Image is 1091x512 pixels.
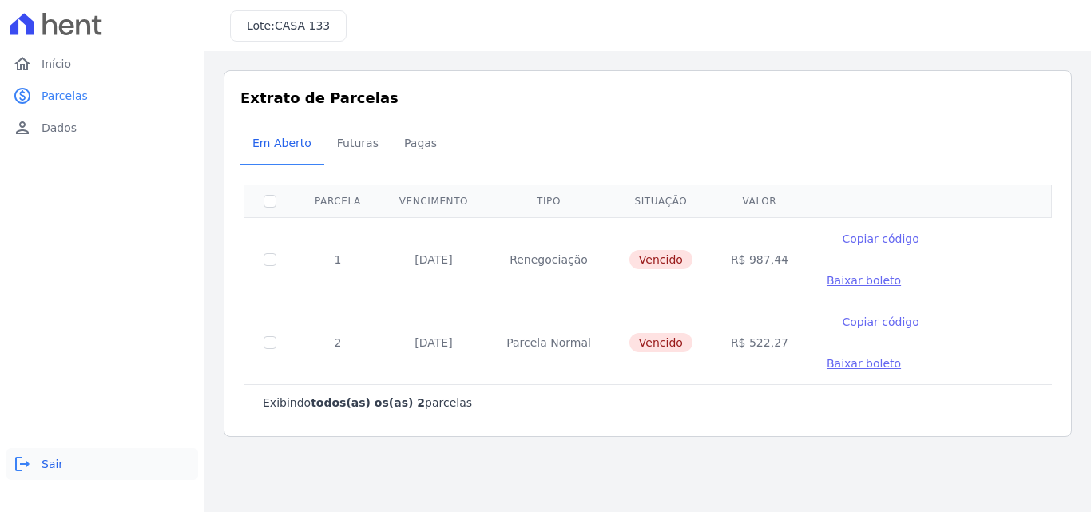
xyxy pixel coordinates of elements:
[247,18,330,34] h3: Lote:
[827,274,901,287] span: Baixar boleto
[42,120,77,136] span: Dados
[827,231,934,247] button: Copiar código
[6,448,198,480] a: logoutSair
[13,454,32,474] i: logout
[296,217,380,301] td: 1
[42,56,71,72] span: Início
[240,87,1055,109] h3: Extrato de Parcelas
[487,301,610,384] td: Parcela Normal
[827,355,901,371] a: Baixar boleto
[6,112,198,144] a: personDados
[275,19,330,32] span: CASA 133
[296,185,380,217] th: Parcela
[629,333,692,352] span: Vencido
[6,48,198,80] a: homeInício
[42,88,88,104] span: Parcelas
[395,127,446,159] span: Pagas
[712,301,807,384] td: R$ 522,27
[712,185,807,217] th: Valor
[487,217,610,301] td: Renegociação
[380,217,487,301] td: [DATE]
[327,127,388,159] span: Futuras
[827,272,901,288] a: Baixar boleto
[827,357,901,370] span: Baixar boleto
[487,185,610,217] th: Tipo
[380,185,487,217] th: Vencimento
[380,301,487,384] td: [DATE]
[296,301,380,384] td: 2
[712,217,807,301] td: R$ 987,44
[311,396,425,409] b: todos(as) os(as) 2
[842,232,918,245] span: Copiar código
[324,124,391,165] a: Futuras
[13,118,32,137] i: person
[629,250,692,269] span: Vencido
[391,124,450,165] a: Pagas
[263,395,472,411] p: Exibindo parcelas
[842,316,918,328] span: Copiar código
[240,124,324,165] a: Em Aberto
[13,54,32,73] i: home
[243,127,321,159] span: Em Aberto
[610,185,712,217] th: Situação
[827,314,934,330] button: Copiar código
[13,86,32,105] i: paid
[42,456,63,472] span: Sair
[6,80,198,112] a: paidParcelas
